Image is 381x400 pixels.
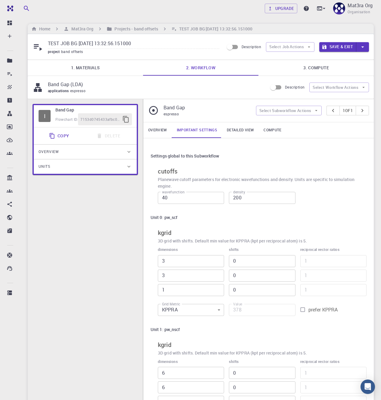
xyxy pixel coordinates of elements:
[37,26,50,32] h6: Home
[162,189,185,195] label: wavefunction
[61,49,86,54] span: band offsets
[48,81,263,88] p: Band Gap (LDA)
[242,44,261,49] span: Description
[259,122,286,138] a: Compute
[39,147,59,157] span: Overview
[39,162,50,171] span: Units
[48,49,61,54] span: project
[80,117,120,123] span: 7153d0745433afbc0bbbdbc3
[229,255,295,267] input: 1
[151,153,219,159] h6: Settings global to this Subworkflow
[229,247,239,252] b: shifts
[151,326,180,333] h6: Unit 1: pw_nscf
[34,145,137,159] div: Overview
[308,306,338,313] span: prefer KPPRA
[229,270,295,282] input: 1
[30,26,254,32] nav: breadcrumb
[158,228,367,238] h6: kgrid
[229,284,295,296] input: 1
[158,238,367,244] h6: 3D grid with shifts. Default min value for KPPRA (kpt per reciprocal atom) is 5.
[309,83,369,92] button: Select Workflow Actions
[266,42,314,52] button: Select Job Actions
[112,26,158,32] h6: Projects - band offsets
[319,42,356,52] button: Save & Exit
[339,106,356,115] button: 1of1
[5,5,13,11] img: logo
[233,302,242,307] label: Value
[229,367,295,379] input: 1
[164,111,179,116] span: espresso
[164,104,251,111] p: Band Gap
[158,381,224,393] input: 1
[151,214,177,221] h6: Unit 0: pw_scf
[300,359,340,364] b: reciprocal vector ratios
[265,4,298,13] a: Upgrade
[229,359,239,364] b: shifts
[158,304,224,316] div: KPPRA
[158,255,224,267] input: 1
[258,60,374,76] a: 3. Compute
[55,117,78,122] span: Flowchart ID:
[158,167,367,176] h6: cutoffs
[158,176,367,189] h6: Planewave cutoff parameters for electronic wavefunctions and density. Units are specific to simul...
[39,110,51,122] span: Idle
[361,380,375,394] div: Open Intercom Messenger
[256,106,322,115] button: Select Subworkflow Actions
[45,130,74,142] button: Copy
[158,350,367,356] h6: 3D grid with shifts. Default min value for KPPRA (kpt per reciprocal atom) is 5.
[177,26,252,32] h6: TEST JOB BG [DATE] 13:32:56.151000
[70,88,88,93] span: espresso
[300,247,340,252] b: reciprocal vector ratios
[333,2,345,14] img: Mat3ra Org
[39,110,51,122] div: I
[162,302,180,307] label: Grid Metric
[143,122,172,138] a: Overview
[172,122,222,138] a: Important settings
[143,60,258,76] a: 2. Workflow
[158,340,367,350] h6: kgrid
[34,159,137,174] div: Units
[55,107,132,113] h6: Band Gap
[158,367,224,379] input: 1
[233,189,245,195] label: density
[69,26,93,32] h6: Mat3ra Org
[285,85,304,89] span: Description
[158,359,178,364] b: dimensions
[348,2,373,9] p: Mat3ra Org
[158,270,224,282] input: 1
[158,247,178,252] b: dimensions
[48,88,70,93] span: applications
[158,284,224,296] input: 1
[326,106,369,115] div: pager
[229,381,295,393] input: 1
[222,122,259,138] a: Detailed view
[28,60,143,76] a: 1. Materials
[229,304,295,316] input: 378
[348,9,370,15] span: Organisation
